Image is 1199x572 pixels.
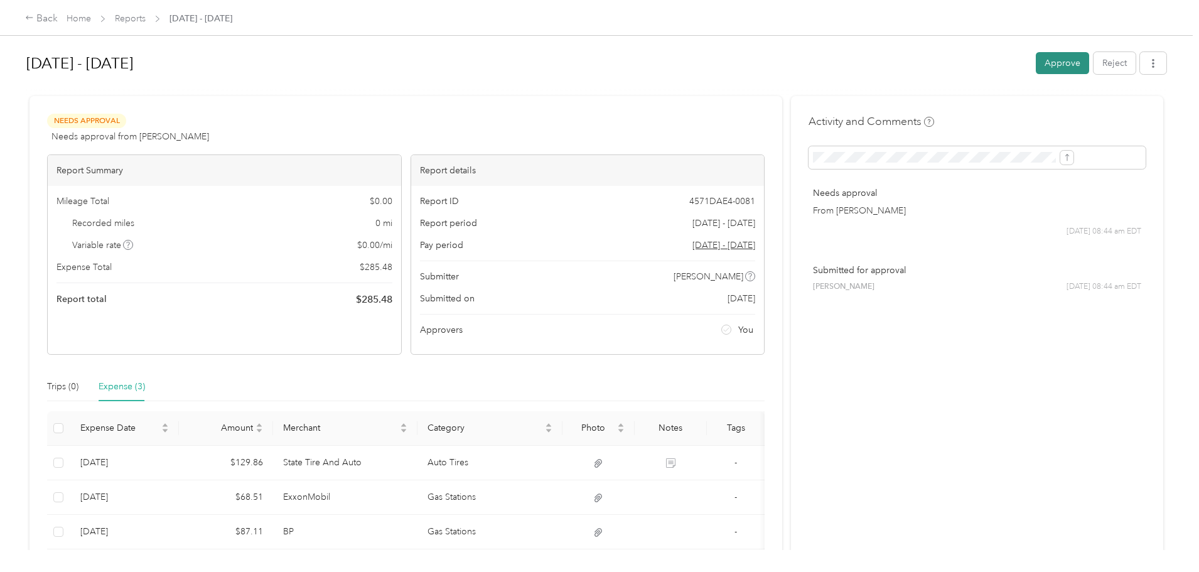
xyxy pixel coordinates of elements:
th: Merchant [273,411,418,446]
th: Category [417,411,562,446]
button: Reject [1094,52,1136,74]
span: - [734,492,737,502]
td: Gas Stations [417,515,562,549]
span: Report total [56,293,107,306]
span: caret-up [617,421,625,429]
span: You [738,323,753,337]
span: Needs approval from [PERSON_NAME] [51,130,209,143]
span: [PERSON_NAME] [674,270,743,283]
td: - [707,446,765,480]
span: $ 0.00 [370,195,392,208]
span: [DATE] 08:44 am EDT [1067,226,1141,237]
th: Tags [707,411,765,446]
span: Pay period [420,239,463,252]
td: - [707,515,765,549]
span: [DATE] [728,292,755,305]
span: $ 0.00 / mi [357,239,392,252]
span: caret-down [545,427,552,434]
span: Merchant [283,423,398,433]
div: Expense (3) [99,380,145,394]
span: - [734,526,737,537]
span: Approvers [420,323,463,337]
div: Report Summary [48,155,401,186]
td: 8-27-2025 [70,515,179,549]
td: 8-31-2025 [70,446,179,480]
span: Variable rate [72,239,134,252]
p: From [PERSON_NAME] [813,204,1141,217]
th: Photo [562,411,635,446]
span: Go to pay period [692,239,755,252]
h1: Aug 25 - 31, 2025 [26,48,1027,78]
span: - [734,457,737,468]
span: Expense Date [80,423,159,433]
td: Gas Stations [417,480,562,515]
span: 4571DAE4-0081 [689,195,755,208]
span: [DATE] 08:44 am EDT [1067,281,1141,293]
p: Submitted for approval [813,264,1141,277]
div: Tags [717,423,755,433]
td: 8-29-2025 [70,480,179,515]
div: Trips (0) [47,380,78,394]
span: Mileage Total [56,195,109,208]
span: caret-down [255,427,263,434]
span: [DATE] - [DATE] [692,217,755,230]
td: $129.86 [179,446,273,480]
td: $87.11 [179,515,273,549]
span: caret-down [617,427,625,434]
span: [PERSON_NAME] [813,281,874,293]
span: caret-up [400,421,407,429]
a: Reports [115,13,146,24]
span: [DATE] - [DATE] [169,12,232,25]
span: $ 285.48 [356,292,392,307]
span: caret-up [545,421,552,429]
span: Category [427,423,542,433]
span: Expense Total [56,261,112,274]
span: Report ID [420,195,459,208]
span: caret-up [161,421,169,429]
div: Report details [411,155,765,186]
h4: Activity and Comments [809,114,934,129]
button: Approve [1036,52,1089,74]
td: State Tire And Auto [273,446,418,480]
th: Notes [635,411,707,446]
th: Expense Date [70,411,179,446]
span: caret-down [161,427,169,434]
span: caret-up [255,421,263,429]
td: BP [273,515,418,549]
iframe: Everlance-gr Chat Button Frame [1129,502,1199,572]
span: 0 mi [375,217,392,230]
td: Auto Tires [417,446,562,480]
span: Submitted on [420,292,475,305]
td: - [707,480,765,515]
span: Needs Approval [47,114,126,128]
span: Report period [420,217,477,230]
div: Back [25,11,58,26]
span: Photo [573,423,615,433]
span: Submitter [420,270,459,283]
p: Needs approval [813,186,1141,200]
span: caret-down [400,427,407,434]
td: ExxonMobil [273,480,418,515]
th: Amount [179,411,273,446]
span: Recorded miles [72,217,134,230]
td: $68.51 [179,480,273,515]
span: $ 285.48 [360,261,392,274]
span: Amount [189,423,253,433]
a: Home [67,13,91,24]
